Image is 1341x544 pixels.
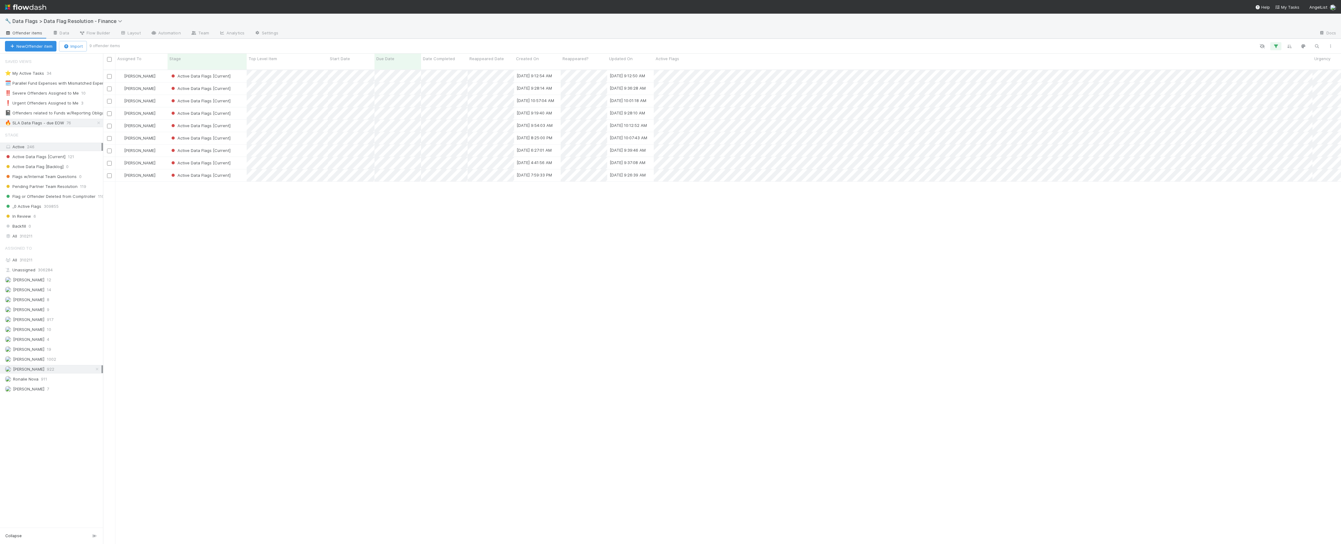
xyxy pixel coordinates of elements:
img: avatar_8d06466b-a936-4205-8f52-b0cc03e2a179.png [5,386,11,392]
div: [DATE] 9:12:50 AM [610,73,645,79]
a: My Tasks [1275,4,1299,10]
input: Toggle Row Selected [107,111,112,116]
span: ‼️ [5,90,11,96]
div: Active Data Flags [Current] [170,147,231,154]
div: [DATE] 9:36:28 AM [610,85,646,91]
span: [PERSON_NAME] [13,307,44,312]
div: [PERSON_NAME] [118,98,155,104]
span: [PERSON_NAME] [124,98,155,103]
img: avatar_b6a6ccf4-6160-40f7-90da-56c3221167ae.png [118,136,123,140]
div: My Active Tasks [5,69,44,77]
img: avatar_0d9988fd-9a15-4cc7-ad96-88feab9e0fa9.png [5,376,11,382]
div: Active Data Flags [Current] [170,160,231,166]
span: _0 Active Flags [5,203,41,210]
div: Active Data Flags [Current] [170,135,231,141]
span: Reappeared Date [469,56,504,62]
input: Toggle Row Selected [107,124,112,128]
div: [DATE] 9:19:40 AM [517,110,552,116]
span: Assigned To [117,56,141,62]
span: Active Data Flags [Current] [170,148,231,153]
div: [DATE] 8:25:00 PM [517,135,552,141]
span: Collapse [5,533,22,539]
span: Date Completed [423,56,455,62]
span: [PERSON_NAME] [13,347,44,352]
img: avatar_b6a6ccf4-6160-40f7-90da-56c3221167ae.png [118,111,123,116]
img: avatar_a30eae2f-1634-400a-9e21-710cfd6f71f0.png [5,277,11,283]
span: Active Data Flags [Current] [5,153,65,161]
input: Toggle Row Selected [107,136,112,141]
div: Active Data Flags [Current] [170,85,231,91]
a: Data [47,29,74,38]
span: [PERSON_NAME] [13,367,44,372]
span: Pending Partner Team Resolution [5,183,78,190]
span: 119 [80,183,86,190]
span: 310211 [20,257,33,262]
a: Settings [249,29,283,38]
div: [DATE] 10:01:18 AM [610,97,646,104]
img: avatar_e5ec2f5b-afc7-4357-8cf1-2139873d70b1.png [5,306,11,313]
img: avatar_c7c7de23-09de-42ad-8e02-7981c37ee075.png [5,297,11,303]
span: 246 [27,144,34,149]
span: 917 [47,316,53,323]
div: Unassigned [5,266,101,274]
div: [PERSON_NAME] [118,172,155,178]
span: 7 [47,385,49,393]
span: [PERSON_NAME] [124,148,155,153]
input: Toggle Row Selected [107,74,112,79]
div: Active Data Flags [Current] [170,98,231,104]
span: 310211 [20,232,33,240]
button: Import [59,41,87,51]
img: avatar_fee1282a-8af6-4c79-b7c7-bf2cfad99775.png [5,287,11,293]
span: 34 [47,69,58,77]
span: Saved Views [5,55,32,68]
img: avatar_c0d2ec3f-77e2-40ea-8107-ee7bdb5edede.png [5,336,11,342]
div: [DATE] 10:57:04 AM [517,97,554,104]
span: [PERSON_NAME] [13,277,44,282]
img: avatar_b6a6ccf4-6160-40f7-90da-56c3221167ae.png [118,86,123,91]
img: avatar_b6a6ccf4-6160-40f7-90da-56c3221167ae.png [5,366,11,372]
div: [DATE] 9:28:14 AM [517,85,552,91]
span: 911 [41,375,47,383]
span: 10 [47,326,51,333]
span: 3 [81,99,90,107]
img: avatar_b6a6ccf4-6160-40f7-90da-56c3221167ae.png [118,98,123,103]
a: Automation [146,29,186,38]
small: 9 offender items [89,43,120,49]
span: 14 [47,286,51,294]
span: [PERSON_NAME] [13,386,44,391]
span: Stage [5,129,18,141]
span: 🗓️ [5,80,11,86]
div: SLA Data Flags - due EOW [5,119,64,127]
div: Active Data Flags [Current] [170,73,231,79]
span: Flow Builder [79,30,110,36]
div: Active [5,143,101,151]
input: Toggle Row Selected [107,161,112,166]
div: [DATE] 4:41:56 AM [517,159,552,166]
span: 9 [47,306,49,314]
span: [PERSON_NAME] [124,111,155,116]
span: [PERSON_NAME] [124,123,155,128]
a: Flow Builder [74,29,115,38]
span: 306284 [38,266,53,274]
input: Toggle Row Selected [107,173,112,178]
div: [PERSON_NAME] [118,85,155,91]
span: [PERSON_NAME] [13,317,44,322]
div: Parallel Fund Expenses with Mismatched Expense Schedules [5,79,130,87]
a: Analytics [214,29,249,38]
span: Top Level Item [249,56,277,62]
span: Active Data Flags [Current] [170,160,231,165]
span: 76 [66,119,77,127]
div: Active Data Flags [Current] [170,172,231,178]
a: Docs [1314,29,1341,38]
span: 121 [68,153,74,161]
span: Active Data Flags [Current] [170,136,231,140]
span: Data Flags > Data Flag Resolution - Finance [12,18,125,24]
input: Toggle Row Selected [107,87,112,91]
span: 📓 [5,110,11,115]
img: avatar_b6a6ccf4-6160-40f7-90da-56c3221167ae.png [118,173,123,178]
span: [PERSON_NAME] [124,173,155,178]
input: Toggle Row Selected [107,99,112,104]
div: [DATE] 10:12:52 AM [610,122,647,128]
div: [DATE] 9:37:08 AM [610,159,645,166]
input: Toggle Row Selected [107,149,112,153]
